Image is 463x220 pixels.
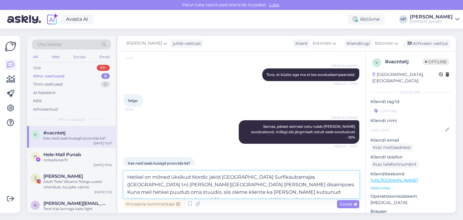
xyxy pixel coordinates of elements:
[43,206,112,217] div: Tere! Kas korraga kaks light [PERSON_NAME] on lootust väikesele soodustusele? Küsija suu pihta ju...
[370,99,451,105] p: Kliendi tag'id
[293,40,308,47] div: Klient
[34,154,37,159] span: H
[267,2,281,8] span: Luba
[370,143,413,152] div: Küsi meiliaadressi
[50,53,61,61] div: Web
[98,53,111,61] div: Email
[410,14,459,24] a: [PERSON_NAME][PERSON_NAME]
[266,72,355,77] span: Tore, et küsite aga me ei tee sooduskampaaniaid.
[43,130,65,136] span: #vacntetj
[33,98,42,104] div: Kõik
[371,127,444,133] input: Lisa nimi
[101,73,110,79] div: 6
[128,161,190,165] span: Kas neid saab kusagil proovida ka?
[372,71,439,84] div: [GEOGRAPHIC_DATA], [GEOGRAPHIC_DATA]
[46,13,58,26] img: explore-ai
[344,40,370,47] div: Klienditugi
[32,53,39,61] div: All
[124,200,182,208] div: Privaatne kommentaar
[5,41,16,52] img: Askly Logo
[43,157,112,163] div: nobadwear10
[313,40,331,47] span: Estonian
[33,65,41,71] div: Uus
[43,136,112,141] div: Kas neid saab kusagil proovida ka?
[43,179,112,190] div: Aitäh Teile! Võtame Teiega uuesti ühendust, kui jakk valmis.
[376,60,378,65] span: v
[34,176,36,180] span: J
[334,81,357,86] span: Nähtud ✓ 13:06
[385,58,423,65] div: # vacntetj
[33,81,63,87] div: Tiimi vestlused
[334,144,357,149] span: Nähtud ✓ 13:07
[125,107,148,112] span: 13:06
[34,132,36,137] span: v
[34,203,37,207] span: K
[348,14,385,25] div: Aktiivne
[251,124,356,140] span: Samas, pärast esimest ostu tuleb [PERSON_NAME] sooduskood, millegi siis järgmiselt ostult saab so...
[370,154,451,160] p: Kliendi telefon
[423,58,449,65] span: Offline
[97,65,110,71] div: 99+
[33,90,55,96] div: AI Assistent
[332,64,357,68] span: [PERSON_NAME]
[332,115,357,120] span: [PERSON_NAME]
[124,171,359,198] textarea: Hetkel on mõned üksikud Nordic jakid [GEOGRAPHIC_DATA] Surfikaubamajas ([GEOGRAPHIC_DATA] tn) [PE...
[370,193,451,200] p: Operatsioonisüsteem
[125,55,148,60] span: 13:04
[370,118,451,124] p: Kliendi nimi
[370,106,451,115] input: Lisa tag
[370,90,451,95] div: Kliendi info
[43,174,83,179] span: Joona Kalamägi
[33,73,65,79] div: Minu vestlused
[72,53,87,61] div: Socials
[410,14,453,19] div: [PERSON_NAME]
[61,14,93,24] a: Avasta AI
[370,208,451,215] p: Brauser
[37,41,61,48] span: Otsi kliente
[93,141,112,146] div: [DATE] 13:07
[94,190,112,194] div: [DATE] 11:32
[370,160,419,168] div: Küsi telefoninumbrit
[370,137,451,143] p: Kliendi email
[370,185,451,191] p: Vaata edasi ...
[128,98,137,103] span: Selge
[404,39,450,48] div: Arhiveeri vestlus
[339,201,357,207] span: Saada
[170,40,201,47] div: juhib vestlust
[126,40,162,47] span: [PERSON_NAME]
[370,200,451,206] p: [MEDICAL_DATA]
[93,163,112,167] div: [DATE] 13:34
[410,19,453,24] div: [PERSON_NAME]
[399,15,408,24] div: MT
[101,81,110,87] div: 0
[43,201,106,206] span: Kilp.karin@gmail.com
[370,171,451,177] p: Klienditeekond
[375,40,393,47] span: Estonian
[43,152,81,157] span: Hele-Mall Punab
[370,178,418,183] a: [URL][DOMAIN_NAME]
[58,117,85,122] span: Minu vestlused
[33,106,58,112] div: Arhiveeritud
